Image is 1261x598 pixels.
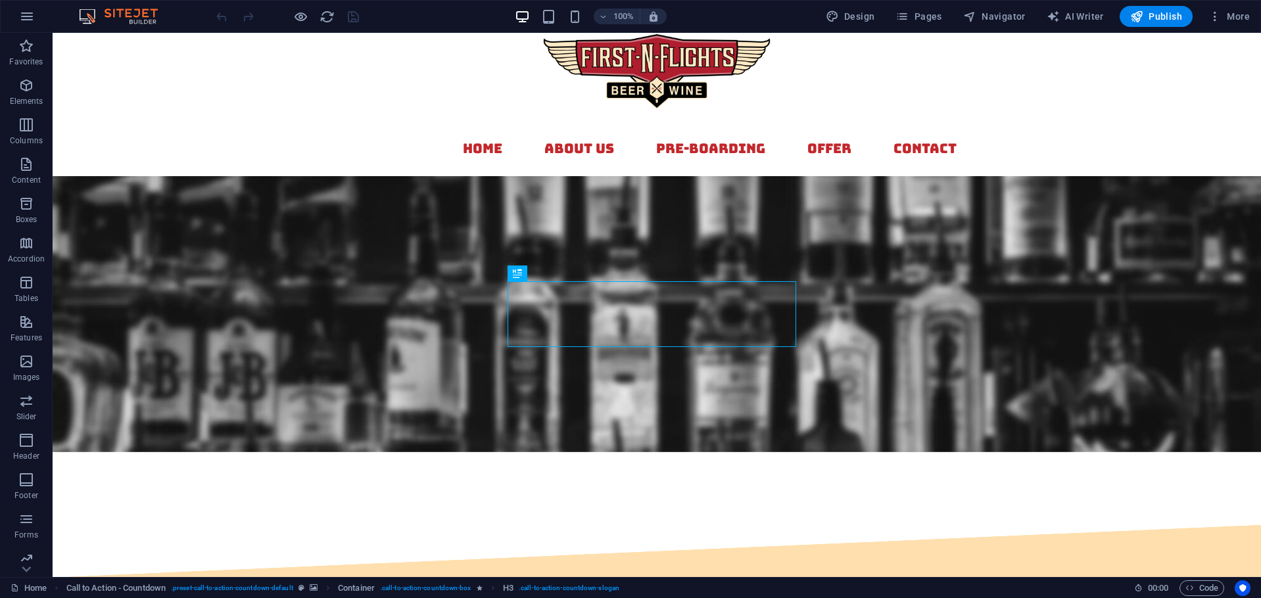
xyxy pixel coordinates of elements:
i: This element contains a background [310,584,318,591]
i: Reload page [320,9,335,24]
span: Code [1185,580,1218,596]
span: . call-to-action-countdown-box [380,580,471,596]
button: Usercentrics [1235,580,1250,596]
nav: breadcrumb [66,580,619,596]
span: Navigator [963,10,1026,23]
span: Click to select. Double-click to edit [66,580,166,596]
span: Design [826,10,875,23]
span: . call-to-action-countdown-slogan [519,580,619,596]
p: Columns [10,135,43,146]
i: This element is a customizable preset [298,584,304,591]
button: More [1203,6,1255,27]
i: Element contains an animation [477,584,483,591]
button: 100% [594,9,640,24]
span: AI Writer [1047,10,1104,23]
button: AI Writer [1041,6,1109,27]
p: Favorites [9,57,43,67]
h6: 100% [613,9,634,24]
span: Pages [895,10,941,23]
span: More [1208,10,1250,23]
div: Design (Ctrl+Alt+Y) [821,6,880,27]
p: Images [13,372,40,382]
p: Footer [14,490,38,501]
span: . preset-call-to-action-countdown-default [171,580,293,596]
p: Forms [14,530,38,540]
span: Publish [1130,10,1182,23]
p: Header [13,451,39,461]
span: 00 00 [1148,580,1168,596]
h6: Session time [1134,580,1169,596]
p: Accordion [8,254,45,264]
p: Features [11,333,42,343]
p: Elements [10,96,43,106]
span: : [1157,583,1159,593]
span: Click to select. Double-click to edit [338,580,375,596]
p: Content [12,175,41,185]
img: Editor Logo [76,9,174,24]
button: reload [319,9,335,24]
span: Click to select. Double-click to edit [503,580,513,596]
button: Code [1179,580,1224,596]
button: Pages [890,6,947,27]
button: Publish [1120,6,1193,27]
i: On resize automatically adjust zoom level to fit chosen device. [648,11,659,22]
button: Design [821,6,880,27]
button: Click here to leave preview mode and continue editing [293,9,308,24]
button: Navigator [958,6,1031,27]
a: Click to cancel selection. Double-click to open Pages [11,580,47,596]
p: Slider [16,411,37,422]
p: Tables [14,293,38,304]
p: Boxes [16,214,37,225]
